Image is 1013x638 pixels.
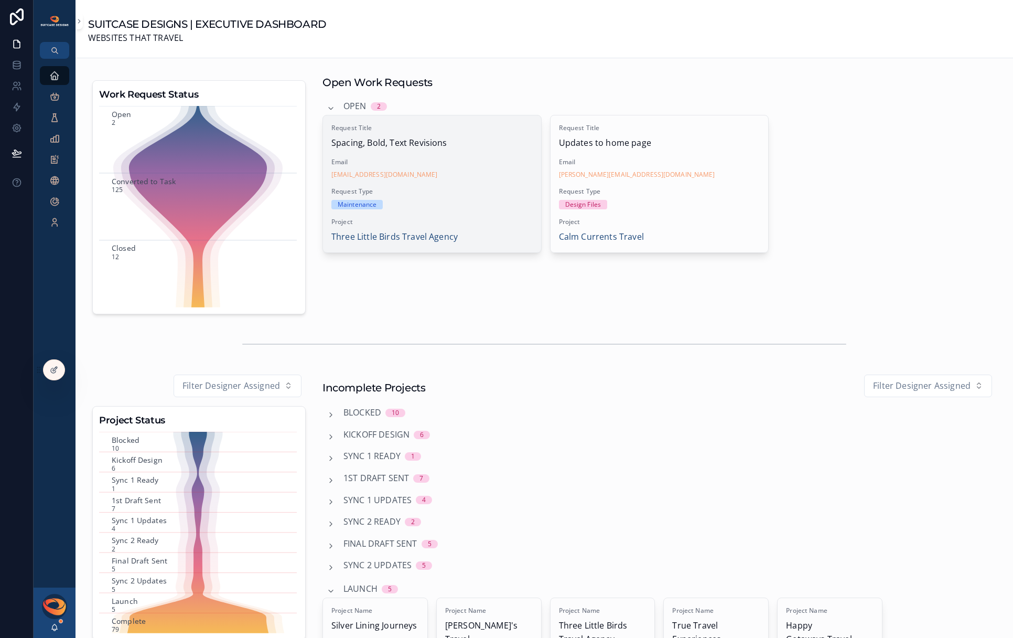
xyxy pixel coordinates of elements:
[392,409,399,417] div: 10
[112,475,159,485] text: Sync 1 Ready
[377,102,381,111] div: 2
[88,17,327,31] h1: SUITCASE DESIGNS | EXECUTIVE DASHBOARD
[559,230,644,244] a: Calm Currents Travel
[786,607,874,615] span: Project Name
[331,187,533,196] span: Request Type
[331,230,458,244] a: Three Little Birds Travel Agency
[112,605,115,614] text: 5
[112,185,123,194] text: 125
[112,515,167,525] text: Sync 1 Updates
[338,200,376,209] div: Maintenance
[331,171,437,179] a: [EMAIL_ADDRESS][DOMAIN_NAME]
[322,115,542,253] a: Request TitleSpacing, Bold, Text RevisionsEmail[EMAIL_ADDRESS][DOMAIN_NAME]Request TypeMaintenanc...
[331,607,419,615] span: Project Name
[559,187,760,196] span: Request Type
[411,452,415,461] div: 1
[864,375,992,398] button: Select Button
[873,379,971,393] span: Filter Designer Assigned
[331,218,533,226] span: Project
[445,607,533,615] span: Project Name
[88,31,327,45] span: WEBSITES THAT TRAVEL
[112,576,167,586] text: Sync 2 Updates
[34,59,76,246] div: scrollable content
[419,474,423,483] div: 7
[388,585,392,593] div: 5
[343,406,381,420] span: Blocked
[112,565,115,574] text: 5
[112,455,163,465] text: Kickoff Design
[559,607,646,615] span: Project Name
[422,561,426,570] div: 5
[331,136,533,150] span: Spacing, Bold, Text Revisions
[182,379,280,393] span: Filter Designer Assigned
[343,428,409,442] span: Kickoff Design
[331,619,419,633] span: Silver Lining Journeys
[672,607,760,615] span: Project Name
[322,380,425,395] h1: Incomplete Projects
[99,87,299,102] h3: Work Request Status
[550,115,769,253] a: Request TitleUpdates to home pageEmail[PERSON_NAME][EMAIL_ADDRESS][DOMAIN_NAME]Request TypeDesign...
[565,200,601,209] div: Design Files
[112,484,115,493] text: 1
[559,136,760,150] span: Updates to home page
[112,435,139,445] text: Blocked
[343,472,409,485] span: 1st Draft Sent
[112,596,138,606] text: Launch
[343,494,412,507] span: Sync 1 Updates
[112,495,161,505] text: 1st Draft Sent
[112,625,119,634] text: 79
[411,518,415,526] div: 2
[99,413,299,428] h3: Project Status
[343,100,367,113] span: Open
[420,431,424,439] div: 6
[343,559,412,572] span: Sync 2 Updates
[174,375,301,398] button: Select Button
[112,585,115,594] text: 5
[112,556,167,566] text: Final Draft Sent
[112,252,119,261] text: 12
[428,540,432,548] div: 5
[343,537,417,551] span: Final Draft Sent
[112,616,146,626] text: Complete
[112,525,115,534] text: 4
[112,444,119,453] text: 10
[331,124,533,132] span: Request Title
[112,118,115,127] text: 2
[343,515,401,529] span: Sync 2 Ready
[559,171,715,179] a: [PERSON_NAME][EMAIL_ADDRESS][DOMAIN_NAME]
[559,158,760,166] span: Email
[112,504,115,513] text: 7
[559,124,760,132] span: Request Title
[343,450,401,463] span: Sync 1 Ready
[112,464,115,473] text: 6
[40,15,69,27] img: App logo
[559,218,760,226] span: Project
[112,109,132,119] text: Open
[422,496,426,504] div: 4
[112,545,115,554] text: 2
[112,536,159,546] text: Sync 2 Ready
[331,158,533,166] span: Email
[322,75,433,90] h1: Open Work Requests
[112,243,136,253] text: Closed
[112,176,176,186] text: Converted to Task
[343,582,378,596] span: Launch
